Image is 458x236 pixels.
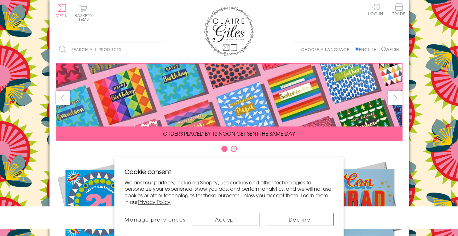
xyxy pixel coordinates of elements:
[266,213,333,226] button: Decline
[75,5,92,21] button: Basket0 items
[355,47,380,52] label: English
[56,145,403,155] div: Carousel Pagination
[56,91,70,105] button: prev
[221,146,228,152] button: Carousel Page 1 (Current Slide)
[56,42,166,57] input: Search all products
[163,130,295,137] span: ORDERS PLACED BY 12 NOON GET SENT THE SAME DAY
[125,167,333,176] h2: Cookie consent
[56,4,68,17] button: Menu
[301,47,354,52] p: Choose a language:
[381,47,386,51] input: Welsh
[160,42,166,57] input: Search
[392,3,406,15] span: Trade
[392,3,406,17] a: Trade
[78,13,92,22] span: 0 items
[231,146,237,152] button: Carousel Page 2
[56,13,68,18] span: Menu
[125,213,185,226] button: Manage preferences
[355,47,359,51] input: English
[125,179,333,205] p: We and our partners, including Shopify, use cookies and other technologies to personalize your ex...
[368,3,383,15] a: Log In
[388,91,403,105] button: next
[204,6,254,56] img: Claire Giles Greetings Cards
[125,216,185,223] span: Manage preferences
[381,47,399,52] label: Welsh
[138,198,171,205] a: Privacy Policy
[192,213,259,226] button: Accept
